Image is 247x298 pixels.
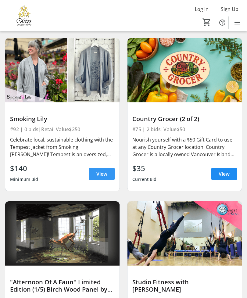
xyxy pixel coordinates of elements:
[10,115,115,123] div: Smoking Lily
[221,5,238,13] span: Sign Up
[190,4,213,14] button: Log In
[10,163,38,174] div: $140
[5,201,120,266] img: "Afternoon Of A Faun'' Limited Edition (1/5) Birch Wood Panel by John Keyes
[96,170,107,178] span: View
[89,168,115,180] a: View
[211,168,237,180] a: View
[132,136,237,158] div: Nourish yourself with a $50 Gift Card to use at any Country Grocer location. Country Grocer is a ...
[5,38,120,102] img: Smoking Lily
[132,115,237,123] div: Country Grocer (2 of 2)
[216,16,228,29] button: Help
[231,16,243,29] button: Menu
[132,125,237,134] div: #75 | 2 bids | Value $50
[10,278,115,293] div: "Afternoon Of A Faun'' Limited Edition (1/5) Birch Wood Panel by [PERSON_NAME]
[201,17,212,28] button: Cart
[132,174,157,185] div: Current Bid
[216,4,243,14] button: Sign Up
[219,170,230,178] span: View
[127,201,242,266] img: Studio Fitness with Justina Bailey
[4,4,44,27] img: Victoria Women In Need Community Cooperative's Logo
[10,174,38,185] div: Minimum Bid
[195,5,209,13] span: Log In
[132,163,157,174] div: $35
[10,136,115,158] div: Celebrate local, sustainable clothing with the Tempest Jacket from Smoking [PERSON_NAME]! Tempest...
[10,125,115,134] div: #92 | 0 bids | Retail Value $250
[127,38,242,102] img: Country Grocer (2 of 2)
[132,278,237,293] div: Studio Fitness with [PERSON_NAME]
